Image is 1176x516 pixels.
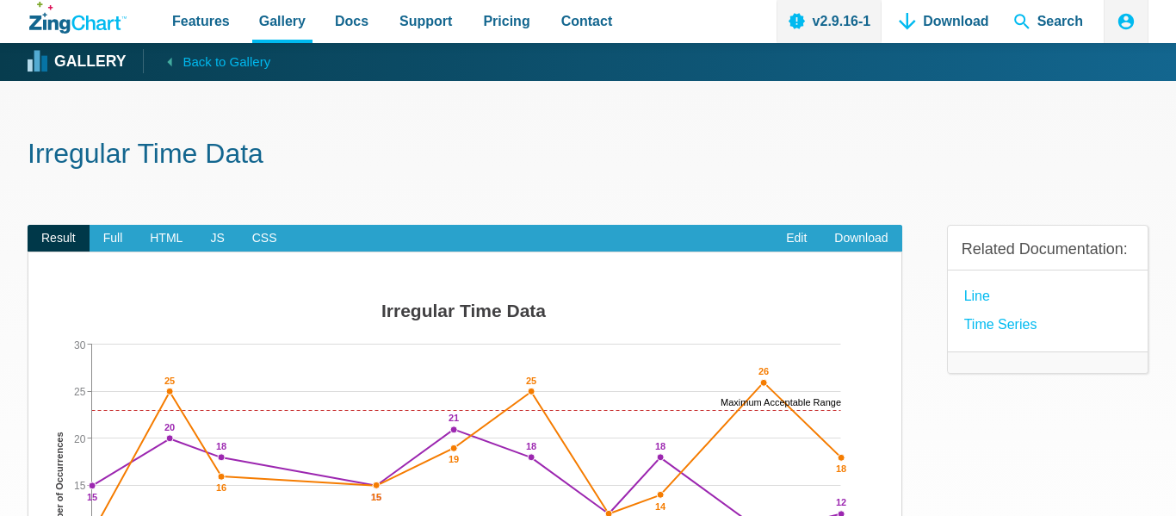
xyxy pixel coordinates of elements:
[772,225,820,252] a: Edit
[54,54,126,70] strong: Gallery
[259,9,306,33] span: Gallery
[962,239,1134,259] h3: Related Documentation:
[483,9,529,33] span: Pricing
[196,225,238,252] span: JS
[29,2,127,34] a: ZingChart Logo. Click to return to the homepage
[28,225,90,252] span: Result
[561,9,613,33] span: Contact
[28,136,1148,175] h1: Irregular Time Data
[238,225,291,252] span: CSS
[183,51,270,73] span: Back to Gallery
[136,225,196,252] span: HTML
[90,225,137,252] span: Full
[172,9,230,33] span: Features
[964,313,1037,336] a: time series
[335,9,368,33] span: Docs
[820,225,901,252] a: Download
[964,284,990,308] a: Line
[399,9,452,33] span: Support
[143,49,270,73] a: Back to Gallery
[29,49,126,75] a: Gallery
